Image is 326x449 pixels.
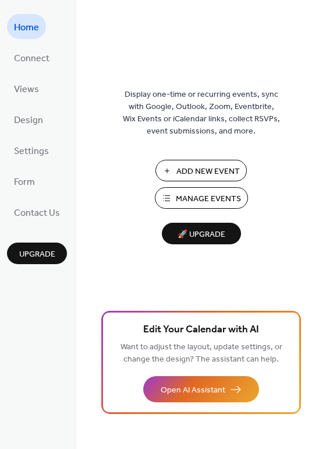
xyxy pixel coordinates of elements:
[121,339,282,367] span: Want to adjust the layout, update settings, or change the design? The assistant can help.
[161,384,225,397] span: Open AI Assistant
[7,76,46,101] a: Views
[7,243,67,264] button: Upgrade
[7,45,56,70] a: Connect
[19,248,55,261] span: Upgrade
[155,160,247,181] button: Add New Event
[176,166,240,178] span: Add New Event
[176,193,241,205] span: Manage Events
[14,19,39,37] span: Home
[14,111,43,129] span: Design
[7,199,67,224] a: Contact Us
[155,187,248,209] button: Manage Events
[7,169,42,194] a: Form
[7,107,50,132] a: Design
[14,50,49,68] span: Connect
[143,376,259,402] button: Open AI Assistant
[7,14,46,39] a: Home
[14,173,35,191] span: Form
[169,227,234,243] span: 🚀 Upgrade
[14,142,49,160] span: Settings
[14,204,60,222] span: Contact Us
[14,80,39,99] span: Views
[7,138,56,163] a: Settings
[123,89,280,138] span: Display one-time or recurring events, sync with Google, Outlook, Zoom, Eventbrite, Wix Events or ...
[143,322,259,338] span: Edit Your Calendar with AI
[162,223,241,244] button: 🚀 Upgrade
